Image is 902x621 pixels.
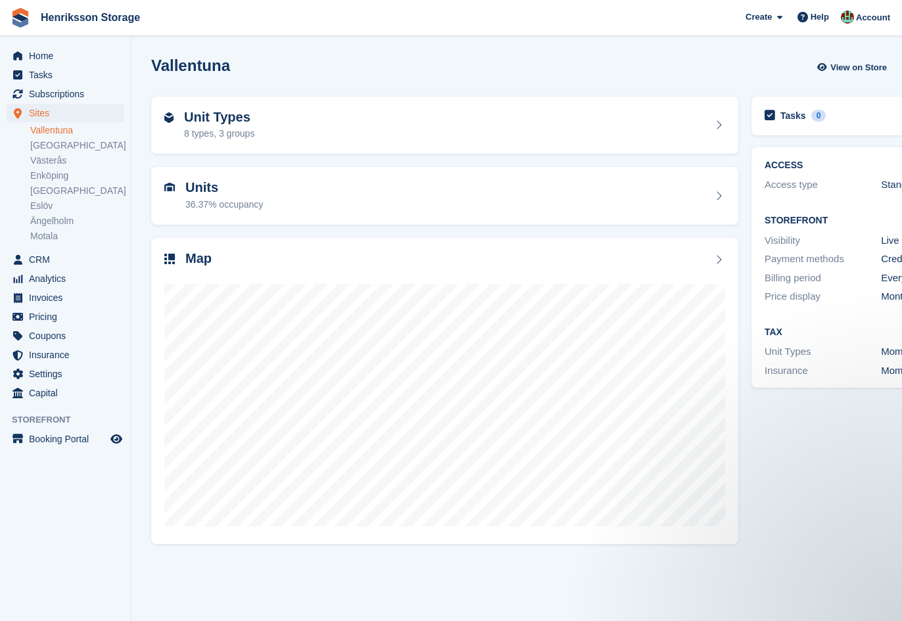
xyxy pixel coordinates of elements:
a: Henriksson Storage [36,7,145,28]
a: menu [7,269,124,288]
span: Pricing [29,308,108,326]
div: Visibility [765,233,881,248]
h2: Tasks [780,110,806,122]
div: 8 types, 3 groups [184,127,254,141]
img: unit-type-icn-2b2737a686de81e16bb02015468b77c625bbabd49415b5ef34ead5e3b44a266d.svg [164,112,174,123]
img: map-icn-33ee37083ee616e46c38cad1a60f524a97daa1e2b2c8c0bc3eb3415660979fc1.svg [164,254,175,264]
div: 0 [811,110,826,122]
span: Home [29,47,108,65]
a: menu [7,66,124,84]
span: Coupons [29,327,108,345]
span: Tasks [29,66,108,84]
span: Sites [29,104,108,122]
h2: Unit Types [184,110,254,125]
a: Enköping [30,170,124,182]
a: Preview store [108,431,124,447]
a: [GEOGRAPHIC_DATA] [30,185,124,197]
a: Västerås [30,154,124,167]
span: Booking Portal [29,430,108,448]
div: Price display [765,289,881,304]
a: Motala [30,230,124,242]
span: Subscriptions [29,85,108,103]
h2: Map [185,251,212,266]
span: Capital [29,384,108,402]
a: menu [7,384,124,402]
a: Map [151,238,738,545]
span: Create [746,11,772,24]
a: menu [7,250,124,269]
span: CRM [29,250,108,269]
a: Vallentuna [30,124,124,137]
div: Access type [765,177,881,193]
span: Help [811,11,829,24]
span: Storefront [12,413,131,426]
div: 36.37% occupancy [185,198,263,212]
a: Ängelholm [30,215,124,227]
span: Account [856,11,890,24]
img: stora-icon-8386f47178a22dfd0bd8f6a31ec36ba5ce8667c1dd55bd0f319d3a0aa187defe.svg [11,8,30,28]
span: Settings [29,365,108,383]
a: menu [7,288,124,307]
div: Payment methods [765,252,881,267]
img: Isak Martinelle [841,11,854,24]
a: menu [7,365,124,383]
h2: Vallentuna [151,57,230,74]
a: Eslöv [30,200,124,212]
span: Analytics [29,269,108,288]
a: View on Store [815,57,892,78]
a: menu [7,327,124,345]
div: Unit Types [765,344,881,359]
span: Invoices [29,288,108,307]
div: Billing period [765,271,881,286]
a: menu [7,47,124,65]
a: menu [7,85,124,103]
span: Insurance [29,346,108,364]
a: menu [7,430,124,448]
a: [GEOGRAPHIC_DATA] [30,139,124,152]
a: menu [7,104,124,122]
span: View on Store [830,61,887,74]
a: Units 36.37% occupancy [151,167,738,225]
div: Insurance [765,363,881,379]
img: unit-icn-7be61d7bf1b0ce9d3e12c5938cc71ed9869f7b940bace4675aadf7bd6d80202e.svg [164,183,175,192]
a: menu [7,346,124,364]
h2: Units [185,180,263,195]
a: menu [7,308,124,326]
a: Unit Types 8 types, 3 groups [151,97,738,154]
